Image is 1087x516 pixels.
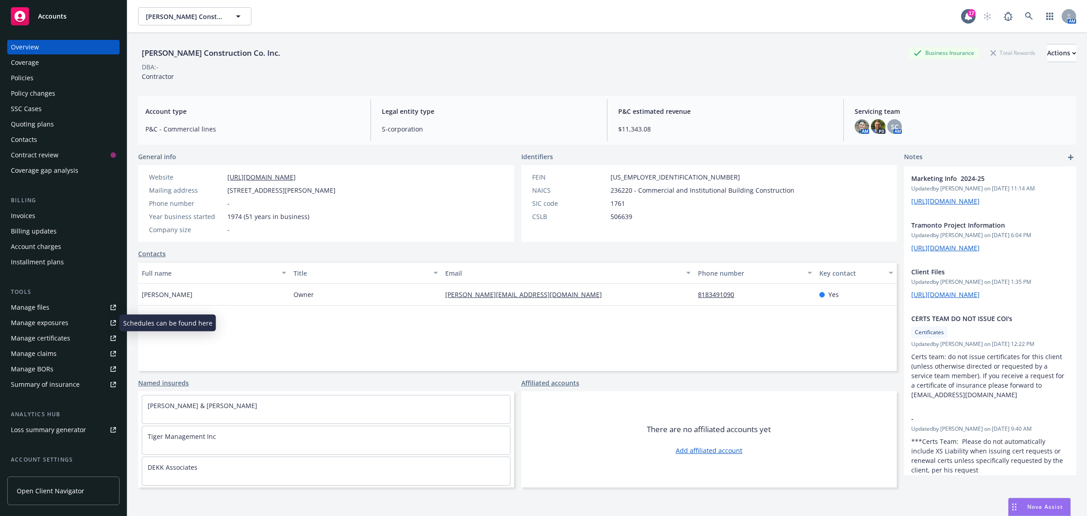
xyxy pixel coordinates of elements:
div: [PERSON_NAME] Construction Co. Inc. [138,47,284,59]
span: 1974 (51 years in business) [227,212,309,221]
span: - [227,225,230,234]
div: Company size [149,225,224,234]
span: Contractor [142,72,174,81]
div: Key contact [819,268,883,278]
div: Billing updates [11,224,57,239]
div: Overview [11,40,39,54]
span: - [227,199,230,208]
a: Affiliated accounts [521,378,579,388]
span: [US_EMPLOYER_IDENTIFICATION_NUMBER] [611,172,740,182]
a: Quoting plans [7,117,120,131]
span: Updated by [PERSON_NAME] on [DATE] 1:35 PM [911,278,1069,286]
div: Contacts [11,132,37,147]
a: Manage files [7,300,120,315]
span: [PERSON_NAME] [142,290,192,299]
a: DEKK Associates [148,463,197,472]
button: Phone number [694,262,816,284]
a: Manage exposures [7,316,120,330]
a: Contract review [7,148,120,162]
a: Manage BORs [7,362,120,376]
div: Drag to move [1009,498,1020,516]
button: Key contact [816,262,897,284]
span: Tramonto Project Information [911,220,1045,230]
img: photo [855,119,869,134]
span: 1761 [611,199,625,208]
span: Updated by [PERSON_NAME] on [DATE] 11:14 AM [911,185,1069,193]
div: Website [149,172,224,182]
div: NAICS [532,185,607,195]
span: Account type [145,107,360,116]
a: [URL][DOMAIN_NAME] [911,243,980,252]
a: Contacts [7,132,120,147]
span: Client Files [911,267,1045,277]
span: Yes [828,290,839,299]
div: Quoting plans [11,117,54,131]
div: Full name [142,268,276,278]
span: Certificates [915,328,944,336]
a: 8183491090 [698,290,741,299]
span: Certs team: do not issue certificates for this client (unless otherwise directed or requested by ... [911,352,1066,399]
div: Phone number [149,199,224,208]
a: Coverage gap analysis [7,163,120,178]
span: Marketing Info 2024-25 [911,174,1045,183]
div: Analytics hub [7,410,120,419]
div: Marketing Info 2024-25Updatedby [PERSON_NAME] on [DATE] 11:14 AM[URL][DOMAIN_NAME] [904,166,1076,213]
a: Policy changes [7,86,120,101]
div: Phone number [698,268,802,278]
button: Title [290,262,442,284]
button: [PERSON_NAME] Construction Co. Inc. [138,7,251,25]
span: General info [138,152,176,161]
a: Contacts [138,249,166,258]
a: Summary of insurance [7,377,120,392]
div: Mailing address [149,185,224,195]
span: Servicing team [855,107,1069,116]
span: Updated by [PERSON_NAME] on [DATE] 6:04 PM [911,231,1069,239]
div: Account settings [7,455,120,464]
div: Tramonto Project InformationUpdatedby [PERSON_NAME] on [DATE] 6:04 PM[URL][DOMAIN_NAME] [904,213,1076,260]
div: Invoices [11,209,35,223]
span: [STREET_ADDRESS][PERSON_NAME] [227,185,336,195]
span: Updated by [PERSON_NAME] on [DATE] 9:40 AM [911,425,1069,433]
a: Billing updates [7,224,120,239]
div: CSLB [532,212,607,221]
a: [PERSON_NAME] & [PERSON_NAME] [148,401,257,410]
a: SSC Cases [7,102,120,116]
a: Manage claims [7,346,120,361]
span: P&C estimated revenue [618,107,832,116]
button: Actions [1047,44,1076,62]
div: 17 [967,9,976,17]
div: Tools [7,287,120,297]
a: Service team [7,468,120,482]
div: Summary of insurance [11,377,80,392]
button: Nova Assist [1008,498,1071,516]
span: CERTS TEAM DO NOT ISSUE COI's [911,314,1045,323]
div: Client FilesUpdatedby [PERSON_NAME] on [DATE] 1:35 PM[URL][DOMAIN_NAME] [904,260,1076,307]
a: Invoices [7,209,120,223]
a: Overview [7,40,120,54]
div: Manage BORs [11,362,53,376]
span: - [911,414,1045,424]
span: [PERSON_NAME] Construction Co. Inc. [146,12,224,21]
a: Installment plans [7,255,120,269]
span: Identifiers [521,152,553,161]
a: Tiger Management Inc [148,432,216,441]
span: Open Client Navigator [17,486,84,496]
div: Policy changes [11,86,55,101]
div: Policies [11,71,34,85]
div: Coverage gap analysis [11,163,78,178]
a: Named insureds [138,378,189,388]
div: FEIN [532,172,607,182]
a: Add affiliated account [676,446,742,455]
img: photo [871,119,885,134]
button: Email [442,262,694,284]
span: There are no affiliated accounts yet [647,424,771,435]
div: Service team [11,468,50,482]
a: Switch app [1041,7,1059,25]
a: Search [1020,7,1038,25]
div: Title [293,268,428,278]
span: SC [891,122,899,131]
div: CERTS TEAM DO NOT ISSUE COI'sCertificatesUpdatedby [PERSON_NAME] on [DATE] 12:22 PMCerts team: do... [904,307,1076,407]
a: [URL][DOMAIN_NAME] [911,197,980,205]
div: Account charges [11,239,61,254]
